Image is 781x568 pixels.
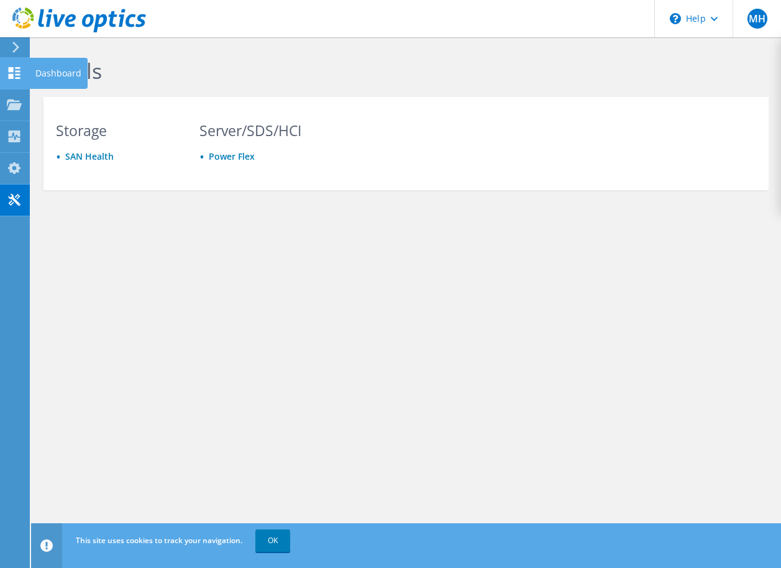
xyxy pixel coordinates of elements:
a: Power Flex [209,150,255,162]
a: OK [255,529,290,552]
span: MH [747,9,767,29]
div: Dashboard [29,58,88,89]
h1: Tools [50,58,756,84]
h3: Server/SDS/HCI [199,124,319,137]
span: This site uses cookies to track your navigation. [76,535,242,546]
h3: Storage [56,124,176,137]
a: SAN Health [65,150,114,162]
svg: \n [670,13,681,24]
